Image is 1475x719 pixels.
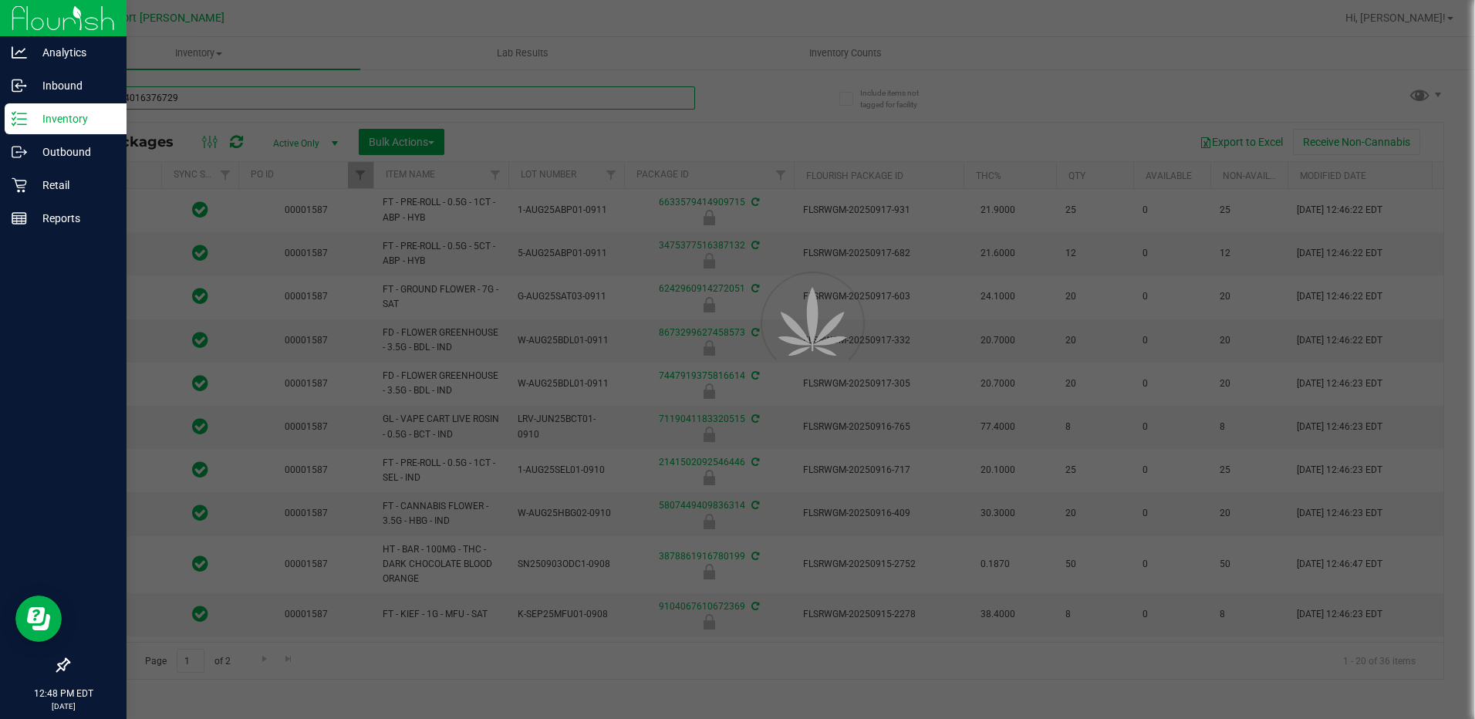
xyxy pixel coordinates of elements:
[12,111,27,127] inline-svg: Inventory
[12,211,27,226] inline-svg: Reports
[27,43,120,62] p: Analytics
[7,700,120,712] p: [DATE]
[7,687,120,700] p: 12:48 PM EDT
[27,143,120,161] p: Outbound
[27,176,120,194] p: Retail
[27,76,120,95] p: Inbound
[12,177,27,193] inline-svg: Retail
[15,596,62,642] iframe: Resource center
[12,45,27,60] inline-svg: Analytics
[27,110,120,128] p: Inventory
[12,144,27,160] inline-svg: Outbound
[27,209,120,228] p: Reports
[12,78,27,93] inline-svg: Inbound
